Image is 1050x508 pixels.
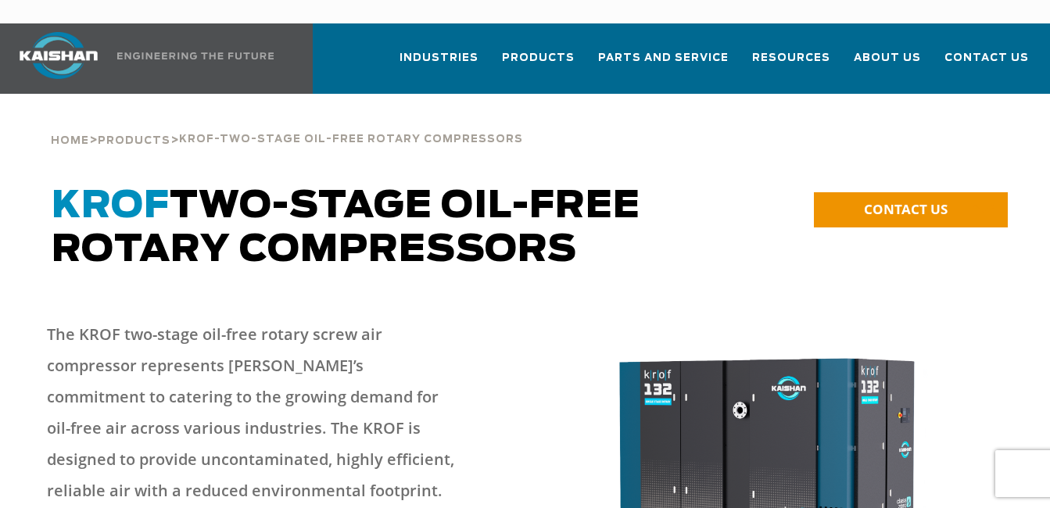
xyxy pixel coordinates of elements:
span: KROF [52,188,170,225]
img: Engineering the future [117,52,274,59]
a: Industries [400,38,478,91]
span: KROF-TWO-STAGE OIL-FREE ROTARY COMPRESSORS [179,134,523,145]
span: Parts and Service [598,49,729,67]
div: > > [51,94,999,153]
span: Home [51,136,89,146]
a: Home [51,133,89,147]
a: Contact Us [944,38,1029,91]
span: TWO-STAGE OIL-FREE ROTARY COMPRESSORS [52,188,640,269]
span: Products [98,136,170,146]
a: Products [502,38,575,91]
span: Resources [752,49,830,67]
a: About Us [854,38,921,91]
span: CONTACT US [864,200,948,218]
a: CONTACT US [814,192,1008,227]
a: Resources [752,38,830,91]
span: Contact Us [944,49,1029,67]
span: Industries [400,49,478,67]
a: Products [98,133,170,147]
span: About Us [854,49,921,67]
span: Products [502,49,575,67]
a: Parts and Service [598,38,729,91]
